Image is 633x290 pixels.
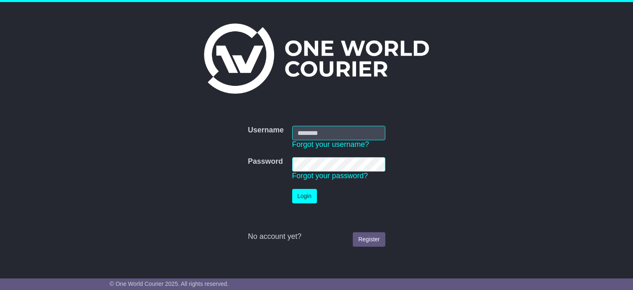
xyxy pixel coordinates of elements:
[248,157,283,166] label: Password
[204,24,429,94] img: One World
[110,281,229,287] span: © One World Courier 2025. All rights reserved.
[353,232,385,247] a: Register
[292,172,368,180] a: Forgot your password?
[248,232,385,241] div: No account yet?
[248,126,284,135] label: Username
[292,189,317,203] button: Login
[292,140,369,149] a: Forgot your username?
